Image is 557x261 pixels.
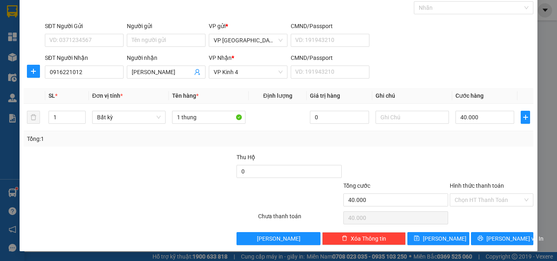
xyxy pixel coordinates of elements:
[423,234,466,243] span: [PERSON_NAME]
[237,232,320,245] button: [PERSON_NAME]
[214,66,283,78] span: VP Kinh 4
[257,212,343,226] div: Chưa thanh toán
[322,232,406,245] button: deleteXóa Thông tin
[372,88,452,104] th: Ghi chú
[45,22,124,31] div: SĐT Người Gửi
[49,92,55,99] span: SL
[209,55,232,61] span: VP Nhận
[214,34,283,46] span: VP Sài Gòn
[521,111,530,124] button: plus
[291,22,369,31] div: CMND/Passport
[310,92,340,99] span: Giá trị hàng
[376,111,449,124] input: Ghi Chú
[450,182,504,189] label: Hình thức thanh toán
[194,69,201,75] span: user-add
[407,232,470,245] button: save[PERSON_NAME]
[414,235,420,242] span: save
[92,92,123,99] span: Đơn vị tính
[27,68,40,75] span: plus
[97,111,161,123] span: Bất kỳ
[237,154,255,160] span: Thu Hộ
[486,234,544,243] span: [PERSON_NAME] và In
[455,92,484,99] span: Cước hàng
[27,134,216,143] div: Tổng: 1
[351,234,386,243] span: Xóa Thông tin
[45,53,124,62] div: SĐT Người Nhận
[209,22,287,31] div: VP gửi
[343,182,370,189] span: Tổng cước
[172,92,199,99] span: Tên hàng
[257,234,301,243] span: [PERSON_NAME]
[27,111,40,124] button: delete
[477,235,483,242] span: printer
[310,111,369,124] input: 0
[263,92,292,99] span: Định lượng
[172,111,245,124] input: VD: Bàn, Ghế
[291,53,369,62] div: CMND/Passport
[521,114,530,121] span: plus
[127,53,206,62] div: Người nhận
[127,22,206,31] div: Người gửi
[342,235,347,242] span: delete
[27,65,40,78] button: plus
[471,232,533,245] button: printer[PERSON_NAME] và In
